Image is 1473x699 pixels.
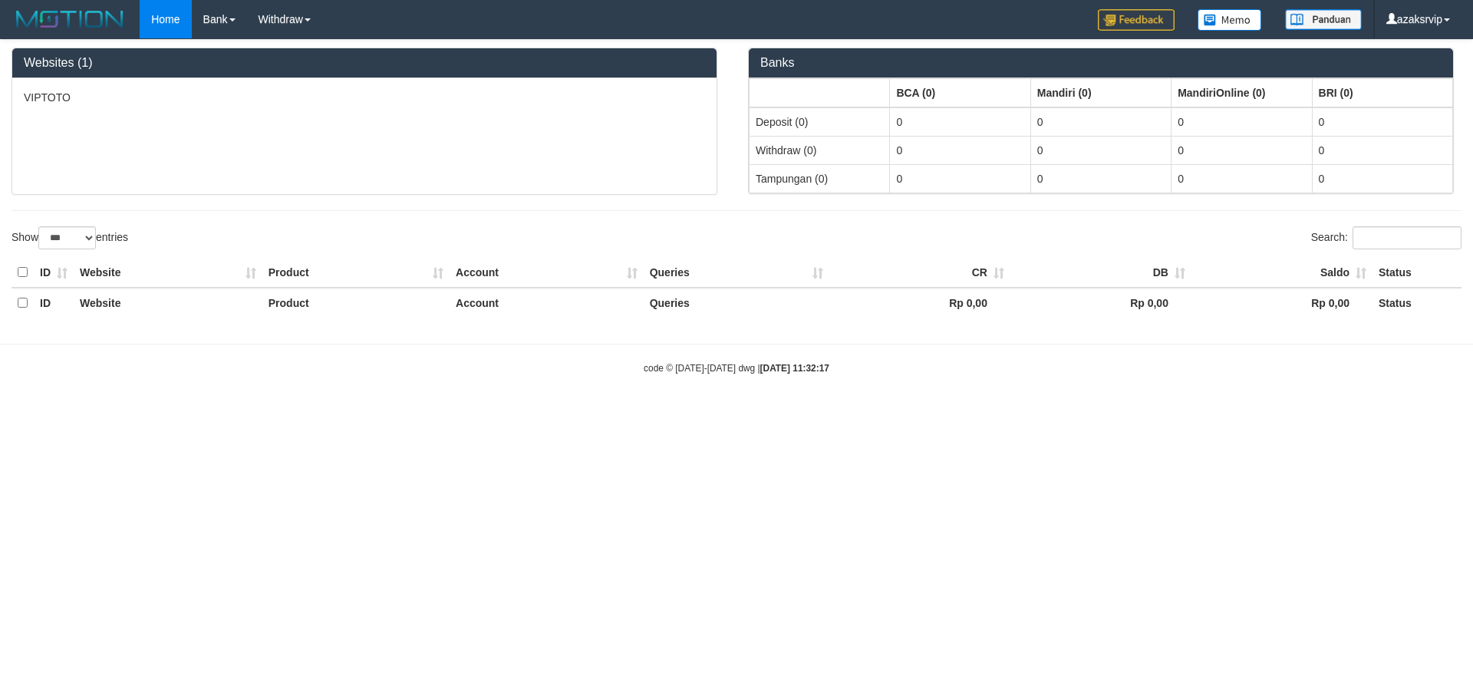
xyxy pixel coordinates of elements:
td: Withdraw (0) [750,136,890,164]
th: Group: activate to sort column ascending [890,78,1030,107]
th: Status [1372,258,1461,288]
p: VIPTOTO [24,90,705,105]
td: 0 [890,164,1030,193]
th: Group: activate to sort column ascending [1030,78,1171,107]
th: Product [262,258,450,288]
td: Tampungan (0) [750,164,890,193]
img: Button%20Memo.svg [1198,9,1262,31]
h3: Websites (1) [24,56,705,70]
td: 0 [1312,136,1452,164]
td: 0 [1030,136,1171,164]
td: 0 [1312,107,1452,137]
td: 0 [890,107,1030,137]
label: Search: [1311,226,1461,249]
img: panduan.png [1285,9,1362,30]
select: Showentries [38,226,96,249]
td: 0 [1171,136,1312,164]
th: Group: activate to sort column ascending [1312,78,1452,107]
img: Feedback.jpg [1098,9,1175,31]
th: Rp 0,00 [1191,288,1372,318]
th: Group: activate to sort column ascending [750,78,890,107]
td: 0 [1030,164,1171,193]
td: 0 [1030,107,1171,137]
input: Search: [1353,226,1461,249]
td: 0 [1312,164,1452,193]
small: code © [DATE]-[DATE] dwg | [644,363,829,374]
th: Rp 0,00 [829,288,1010,318]
th: ID [34,258,74,288]
th: Queries [644,288,829,318]
h3: Banks [760,56,1442,70]
td: 0 [1171,164,1312,193]
th: CR [829,258,1010,288]
td: Deposit (0) [750,107,890,137]
th: Status [1372,288,1461,318]
td: 0 [1171,107,1312,137]
th: Rp 0,00 [1010,288,1191,318]
img: MOTION_logo.png [12,8,128,31]
th: Website [74,258,262,288]
th: Account [450,288,644,318]
th: Queries [644,258,829,288]
label: Show entries [12,226,128,249]
th: Group: activate to sort column ascending [1171,78,1312,107]
th: Account [450,258,644,288]
strong: [DATE] 11:32:17 [760,363,829,374]
th: Saldo [1191,258,1372,288]
td: 0 [890,136,1030,164]
th: Product [262,288,450,318]
th: DB [1010,258,1191,288]
th: ID [34,288,74,318]
th: Website [74,288,262,318]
